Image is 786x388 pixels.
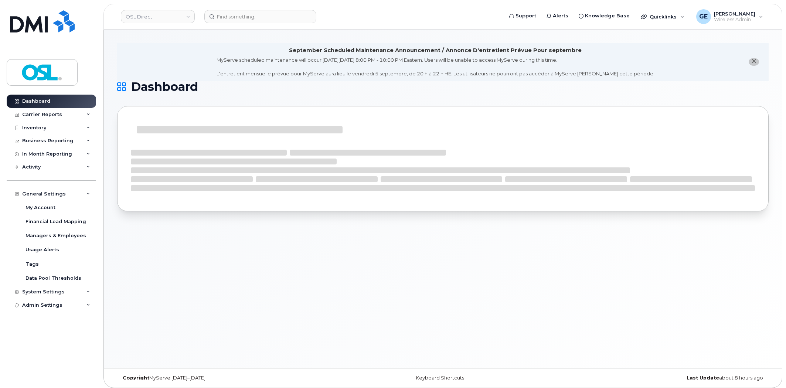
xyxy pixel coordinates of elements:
strong: Copyright [123,375,149,381]
button: close notification [749,58,759,66]
div: September Scheduled Maintenance Announcement / Annonce D'entretient Prévue Pour septembre [289,47,582,54]
div: MyServe scheduled maintenance will occur [DATE][DATE] 8:00 PM - 10:00 PM Eastern. Users will be u... [217,57,654,77]
div: MyServe [DATE]–[DATE] [117,375,334,381]
div: about 8 hours ago [551,375,769,381]
strong: Last Update [687,375,719,381]
span: Dashboard [131,81,198,92]
a: Keyboard Shortcuts [416,375,464,381]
